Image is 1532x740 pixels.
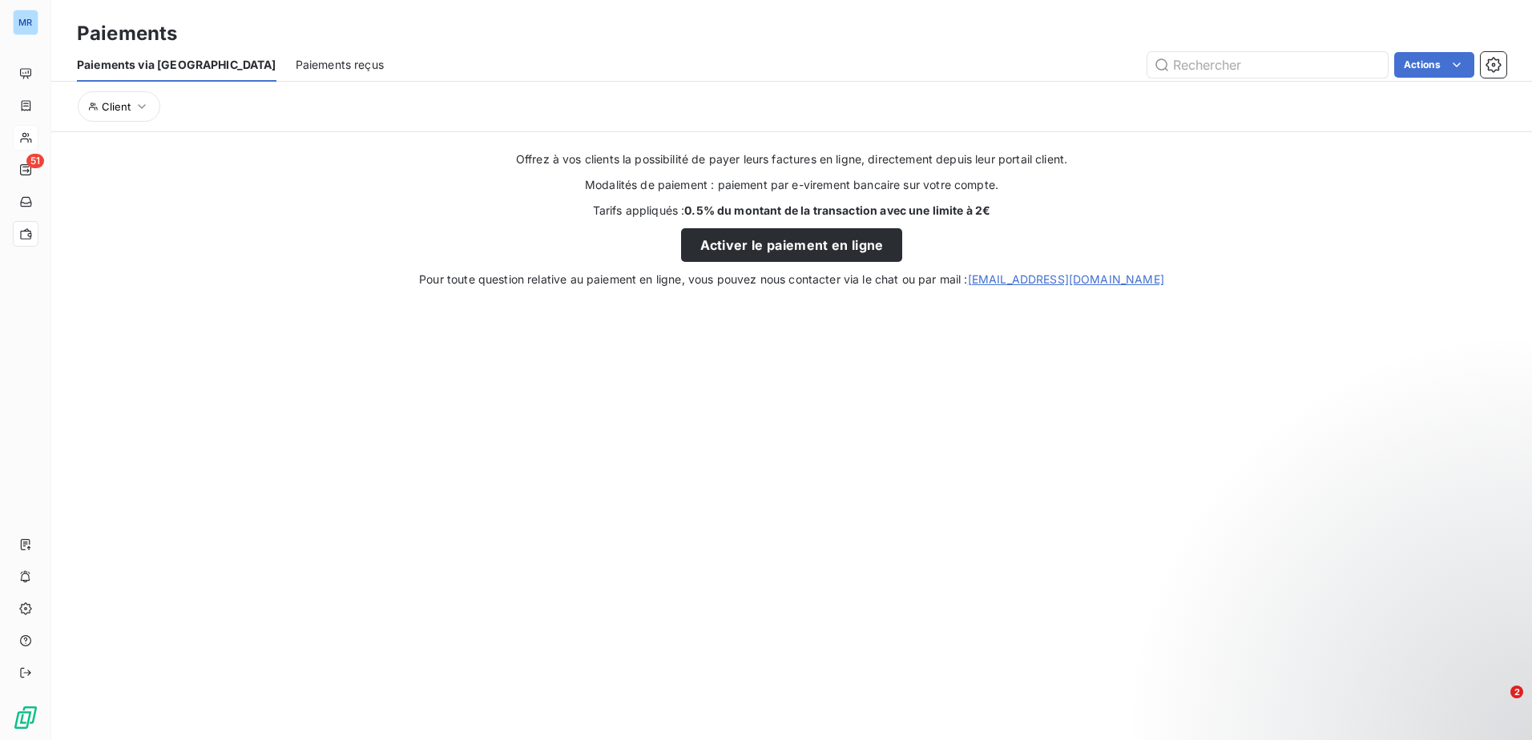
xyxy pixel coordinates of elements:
span: Paiements reçus [296,57,384,73]
iframe: Intercom notifications message [1211,585,1532,697]
a: [EMAIL_ADDRESS][DOMAIN_NAME] [968,272,1164,286]
button: Actions [1394,52,1474,78]
span: Tarifs appliqués : [593,203,991,219]
button: Client [78,91,160,122]
span: Modalités de paiement : paiement par e-virement bancaire sur votre compte. [585,177,998,193]
span: Client [102,100,131,113]
img: Logo LeanPay [13,705,38,730]
button: Activer le paiement en ligne [681,228,903,262]
input: Rechercher [1147,52,1388,78]
span: 2 [1510,686,1523,698]
span: Paiements via [GEOGRAPHIC_DATA] [77,57,276,73]
span: 51 [26,154,44,168]
iframe: Intercom live chat [1478,686,1516,724]
span: Pour toute question relative au paiement en ligne, vous pouvez nous contacter via le chat ou par ... [419,271,1164,288]
h3: Paiements [77,19,177,48]
span: Offrez à vos clients la possibilité de payer leurs factures en ligne, directement depuis leur por... [516,151,1067,167]
div: MR [13,10,38,35]
strong: 0.5% du montant de la transaction avec une limite à 2€ [684,203,990,217]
